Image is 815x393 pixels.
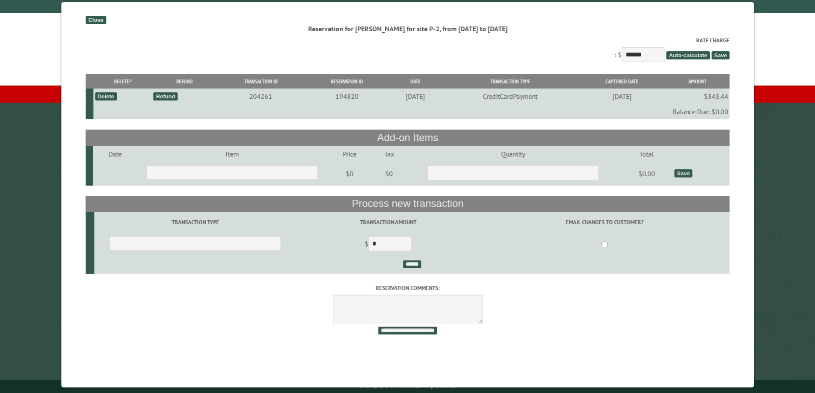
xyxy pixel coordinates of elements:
[665,74,729,89] th: Amount
[372,162,406,186] td: $0
[95,218,295,226] label: Transaction Type
[327,162,372,186] td: $0
[152,74,216,89] th: Refund
[666,51,710,59] span: Auto-calculate
[481,218,728,226] label: Email changes to customer?
[86,16,106,24] div: Close
[578,89,665,104] td: [DATE]
[93,74,152,89] th: Delete?
[216,89,305,104] td: 204261
[136,146,327,162] td: Item
[93,104,729,119] td: Balance Due: $0.00
[216,74,305,89] th: Transaction ID
[95,92,116,100] div: Delete
[305,74,389,89] th: Reservation ID
[86,130,729,146] th: Add-on Items
[620,162,673,186] td: $0.00
[297,218,478,226] label: Transaction Amount
[296,233,480,257] td: $
[86,284,729,292] label: Reservation comments:
[359,384,456,389] small: © Campground Commander LLC. All rights reserved.
[86,36,729,44] label: Rate Charge
[389,74,441,89] th: Date
[305,89,389,104] td: 194820
[86,24,729,33] div: Reservation for [PERSON_NAME] for site P-2, from [DATE] to [DATE]
[406,146,620,162] td: Quantity
[674,169,692,177] div: Save
[372,146,406,162] td: Tax
[93,146,136,162] td: Date
[327,146,372,162] td: Price
[153,92,178,100] div: Refund
[86,36,729,64] div: : $
[442,89,578,104] td: CreditCardPayment
[578,74,665,89] th: Captured Date
[711,51,729,59] span: Save
[620,146,673,162] td: Total
[86,196,729,212] th: Process new transaction
[442,74,578,89] th: Transaction Type
[665,89,729,104] td: $343.44
[389,89,441,104] td: [DATE]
